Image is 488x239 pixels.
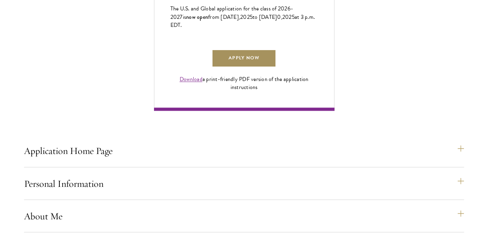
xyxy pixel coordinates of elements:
div: a print-friendly PDF version of the application instructions [170,75,318,91]
span: at 3 p.m. EDT. [170,13,315,29]
a: Download [180,75,202,83]
a: Apply Now [212,49,276,67]
span: 7 [180,13,182,21]
span: is [183,13,186,21]
span: The U.S. and Global application for the class of 202 [170,4,288,13]
button: Personal Information [24,174,464,193]
span: 202 [282,13,292,21]
button: About Me [24,206,464,225]
span: 202 [240,13,250,21]
span: , [281,13,282,21]
button: Application Home Page [24,141,464,160]
span: 6 [288,4,291,13]
span: 5 [250,13,253,21]
span: now open [186,13,208,21]
span: 0 [277,13,281,21]
span: from [DATE], [208,13,240,21]
span: 5 [292,13,295,21]
span: to [DATE] [253,13,277,21]
span: -202 [170,4,294,21]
